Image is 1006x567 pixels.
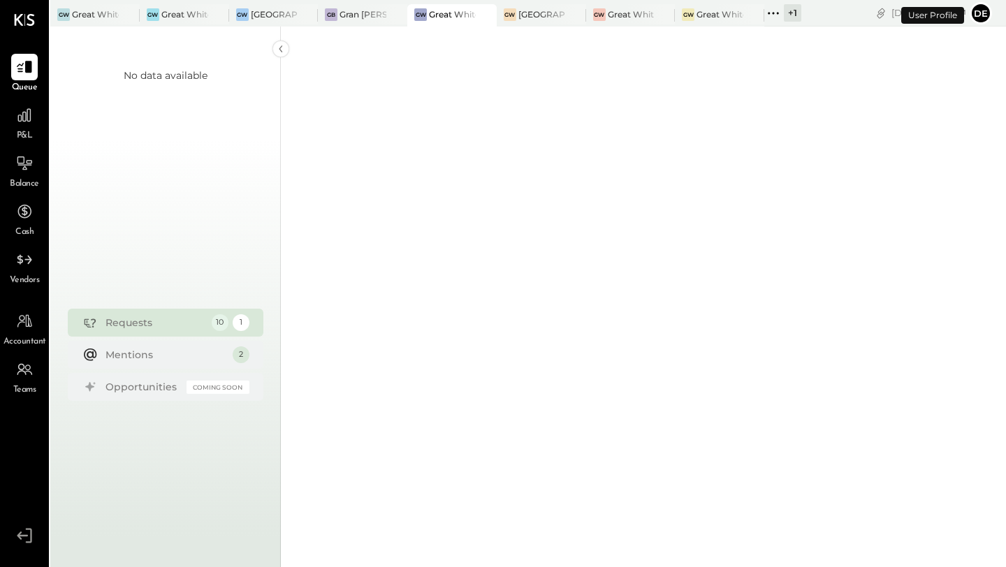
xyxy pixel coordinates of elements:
div: 2 [233,346,249,363]
div: copy link [874,6,888,20]
div: Coming Soon [187,381,249,394]
div: GW [414,8,427,21]
div: GB [325,8,337,21]
div: No data available [124,68,207,82]
div: [DATE] [891,6,966,20]
div: + 1 [784,4,801,22]
div: Requests [105,316,205,330]
a: Queue [1,54,48,94]
span: Queue [12,82,38,94]
div: Great White Larchmont [608,8,655,20]
div: GW [593,8,606,21]
a: Balance [1,150,48,191]
div: Mentions [105,348,226,362]
a: Cash [1,198,48,239]
div: [GEOGRAPHIC_DATA] [251,8,298,20]
div: GW [147,8,159,21]
div: Great White Venice [72,8,119,20]
div: GW [57,8,70,21]
div: 1 [233,314,249,331]
div: User Profile [901,7,964,24]
a: Accountant [1,308,48,348]
a: Vendors [1,246,48,287]
span: Balance [10,178,39,191]
div: GW [682,8,694,21]
div: [GEOGRAPHIC_DATA] [518,8,565,20]
button: De [970,2,992,24]
div: Great White Holdings [161,8,208,20]
div: Great White Melrose [429,8,476,20]
span: Accountant [3,336,46,348]
span: Vendors [10,274,40,287]
span: Cash [15,226,34,239]
div: 10 [212,314,228,331]
div: GW [504,8,516,21]
span: P&L [17,130,33,142]
div: Opportunities [105,380,180,394]
a: Teams [1,356,48,397]
span: Teams [13,384,36,397]
div: GW [236,8,249,21]
div: Great White Brentwood [697,8,743,20]
div: Gran [PERSON_NAME] [340,8,386,20]
a: P&L [1,102,48,142]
